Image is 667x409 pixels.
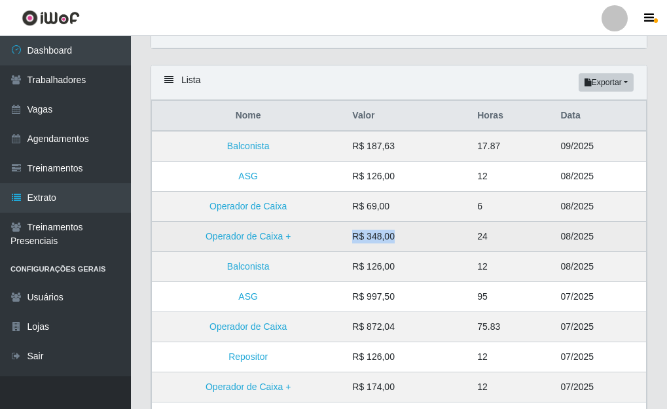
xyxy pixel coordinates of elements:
td: 12 [469,342,552,372]
td: 07/2025 [552,342,646,372]
td: R$ 348,00 [344,222,469,252]
th: Horas [469,101,552,132]
td: 09/2025 [552,131,646,162]
td: R$ 126,00 [344,162,469,192]
td: 95 [469,282,552,312]
td: 12 [469,252,552,282]
td: R$ 187,63 [344,131,469,162]
td: R$ 126,00 [344,252,469,282]
td: 08/2025 [552,192,646,222]
img: CoreUI Logo [22,10,80,26]
td: 07/2025 [552,312,646,342]
a: ASG [238,291,258,302]
td: 08/2025 [552,162,646,192]
a: Operador de Caixa [209,201,287,211]
a: Operador de Caixa + [206,382,291,392]
th: Nome [152,101,345,132]
a: ASG [238,171,258,181]
td: 08/2025 [552,252,646,282]
td: R$ 69,00 [344,192,469,222]
a: Repositor [228,351,268,362]
td: 08/2025 [552,222,646,252]
td: 12 [469,162,552,192]
td: 17.87 [469,131,552,162]
td: 12 [469,372,552,402]
td: R$ 126,00 [344,342,469,372]
a: Operador de Caixa [209,321,287,332]
td: 24 [469,222,552,252]
th: Data [552,101,646,132]
a: Balconista [227,141,270,151]
a: Balconista [227,261,270,272]
button: Exportar [579,73,634,92]
td: 07/2025 [552,372,646,402]
th: Valor [344,101,469,132]
td: 07/2025 [552,282,646,312]
td: 75.83 [469,312,552,342]
td: R$ 174,00 [344,372,469,402]
a: Operador de Caixa + [206,231,291,241]
div: Lista [151,65,647,100]
td: 6 [469,192,552,222]
td: R$ 872,04 [344,312,469,342]
td: R$ 997,50 [344,282,469,312]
